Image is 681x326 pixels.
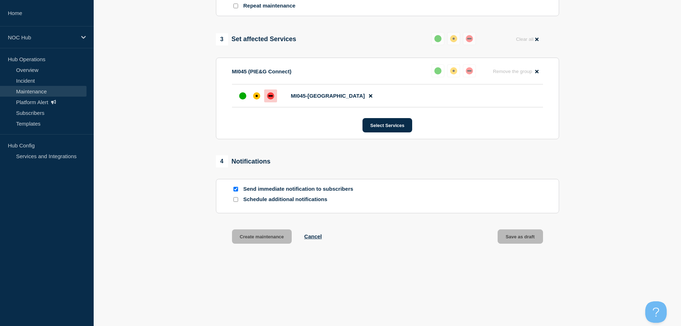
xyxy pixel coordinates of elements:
div: down [466,67,473,74]
button: down [463,32,476,45]
button: affected [447,64,460,77]
p: Send immediate notification to subscribers [243,186,358,193]
span: 3 [216,33,228,45]
button: Select Services [362,118,412,132]
button: Clear all [512,32,543,46]
p: NOC Hub [8,34,77,40]
div: affected [450,67,457,74]
button: Remove the group [489,64,543,78]
button: up [431,64,444,77]
div: down [466,35,473,42]
iframe: Help Scout Beacon - Open [645,301,667,323]
span: 4 [216,155,228,167]
div: down [267,92,274,99]
input: Repeat maintenance [233,4,238,8]
div: up [239,92,246,99]
div: affected [450,35,457,42]
div: affected [253,92,260,99]
div: Set affected Services [216,33,296,45]
p: MI045 (PIE&G Connect) [232,68,292,74]
div: Notifications [216,155,271,167]
button: Cancel [304,233,322,239]
span: MI045-[GEOGRAPHIC_DATA] [291,93,365,99]
button: affected [447,32,460,45]
div: up [434,67,441,74]
button: down [463,64,476,77]
p: Schedule additional notifications [243,196,358,203]
input: Schedule additional notifications [233,197,238,202]
p: Repeat maintenance [243,3,296,9]
input: Send immediate notification to subscribers [233,187,238,191]
button: up [431,32,444,45]
button: Create maintenance [232,229,292,244]
span: Remove the group [493,69,532,74]
div: up [434,35,441,42]
button: Save as draft [498,229,543,244]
